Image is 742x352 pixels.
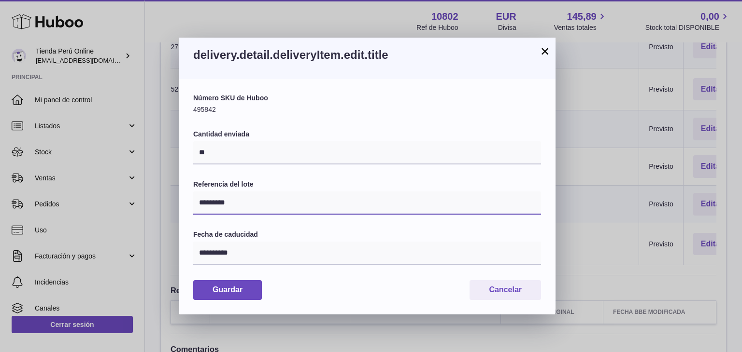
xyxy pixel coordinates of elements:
label: Referencia del lote [193,180,541,189]
h3: delivery.detail.deliveryItem.edit.title [193,47,541,63]
div: 495842 [193,94,541,114]
label: Número SKU de Huboo [193,94,541,103]
button: Guardar [193,280,262,300]
button: Cancelar [470,280,541,300]
label: Fecha de caducidad [193,230,541,239]
button: × [539,45,551,57]
label: Cantidad enviada [193,130,541,139]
